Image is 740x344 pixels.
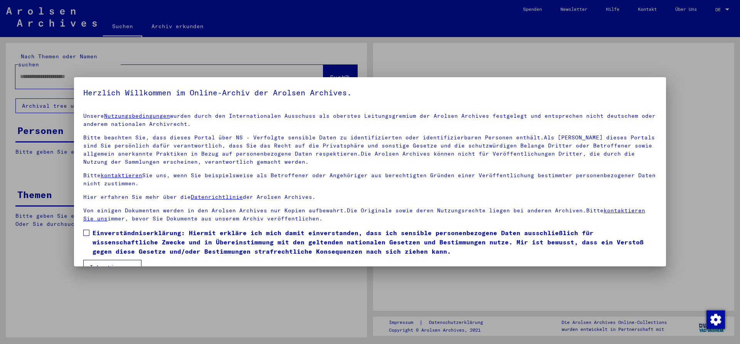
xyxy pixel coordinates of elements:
[706,310,725,329] img: Zustimmung ändern
[101,172,142,179] a: kontaktieren
[104,112,170,119] a: Nutzungsbedingungen
[83,207,657,223] p: Von einigen Dokumenten werden in den Arolsen Archives nur Kopien aufbewahrt.Die Originale sowie d...
[191,193,243,200] a: Datenrichtlinie
[83,171,657,188] p: Bitte Sie uns, wenn Sie beispielsweise als Betroffener oder Angehöriger aus berechtigten Gründen ...
[83,193,657,201] p: Hier erfahren Sie mehr über die der Arolsen Archives.
[83,86,657,99] h5: Herzlich Willkommen im Online-Archiv der Arolsen Archives.
[83,260,141,275] button: Ich stimme zu
[92,228,657,256] span: Einverständniserklärung: Hiermit erkläre ich mich damit einverstanden, dass ich sensible personen...
[83,134,657,166] p: Bitte beachten Sie, dass dieses Portal über NS - Verfolgte sensible Daten zu identifizierten oder...
[83,112,657,128] p: Unsere wurden durch den Internationalen Ausschuss als oberstes Leitungsgremium der Arolsen Archiv...
[706,310,725,329] div: Zustimmung ändern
